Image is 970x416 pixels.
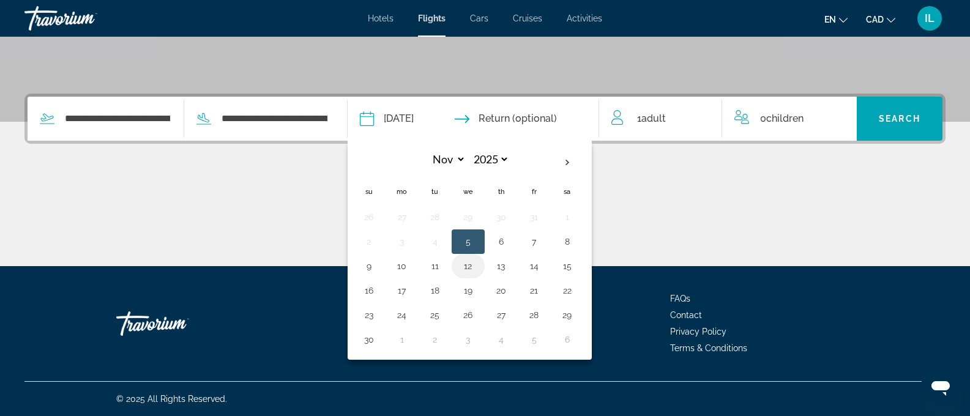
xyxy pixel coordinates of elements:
[425,331,445,348] button: Day 2
[766,113,804,124] span: Children
[491,282,511,299] button: Day 20
[368,13,394,23] a: Hotels
[513,13,542,23] a: Cruises
[558,331,577,348] button: Day 6
[491,331,511,348] button: Day 4
[392,306,412,324] button: Day 24
[524,209,544,226] button: Day 31
[914,6,946,31] button: User Menu
[392,233,412,250] button: Day 3
[551,149,584,177] button: Next month
[458,209,478,226] button: Day 29
[524,331,544,348] button: Day 5
[359,331,379,348] button: Day 30
[491,306,511,324] button: Day 27
[866,15,884,24] span: CAD
[599,97,856,141] button: Travelers: 1 adult, 0 children
[524,282,544,299] button: Day 21
[425,306,445,324] button: Day 25
[524,258,544,275] button: Day 14
[425,282,445,299] button: Day 18
[857,97,942,141] button: Search
[670,294,690,303] a: FAQs
[426,149,466,170] select: Select month
[567,13,602,23] a: Activities
[670,310,702,320] a: Contact
[491,209,511,226] button: Day 30
[491,233,511,250] button: Day 6
[458,331,478,348] button: Day 3
[641,113,666,124] span: Adult
[670,327,726,336] a: Privacy Policy
[116,305,239,342] a: Travorium
[392,331,412,348] button: Day 1
[458,306,478,324] button: Day 26
[558,282,577,299] button: Day 22
[359,282,379,299] button: Day 16
[392,209,412,226] button: Day 27
[359,233,379,250] button: Day 2
[491,258,511,275] button: Day 13
[359,306,379,324] button: Day 23
[425,233,445,250] button: Day 4
[458,258,478,275] button: Day 12
[866,10,895,28] button: Change currency
[116,394,227,404] span: © 2025 All Rights Reserved.
[392,282,412,299] button: Day 17
[458,282,478,299] button: Day 19
[558,209,577,226] button: Day 1
[392,258,412,275] button: Day 10
[359,209,379,226] button: Day 26
[824,15,836,24] span: en
[879,114,920,124] span: Search
[469,149,509,170] select: Select year
[558,258,577,275] button: Day 15
[524,233,544,250] button: Day 7
[558,233,577,250] button: Day 8
[418,13,446,23] a: Flights
[558,306,577,324] button: Day 29
[455,97,557,141] button: Return date
[637,110,666,127] span: 1
[360,97,414,141] button: Depart date: Nov 5, 2025
[925,12,935,24] span: IL
[24,2,147,34] a: Travorium
[760,110,804,127] span: 0
[425,209,445,226] button: Day 28
[458,233,478,250] button: Day 5
[824,10,848,28] button: Change language
[359,258,379,275] button: Day 9
[28,97,942,141] div: Search widget
[425,258,445,275] button: Day 11
[524,306,544,324] button: Day 28
[670,343,747,353] a: Terms & Conditions
[921,367,960,406] iframe: Button to launch messaging window
[470,13,488,23] a: Cars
